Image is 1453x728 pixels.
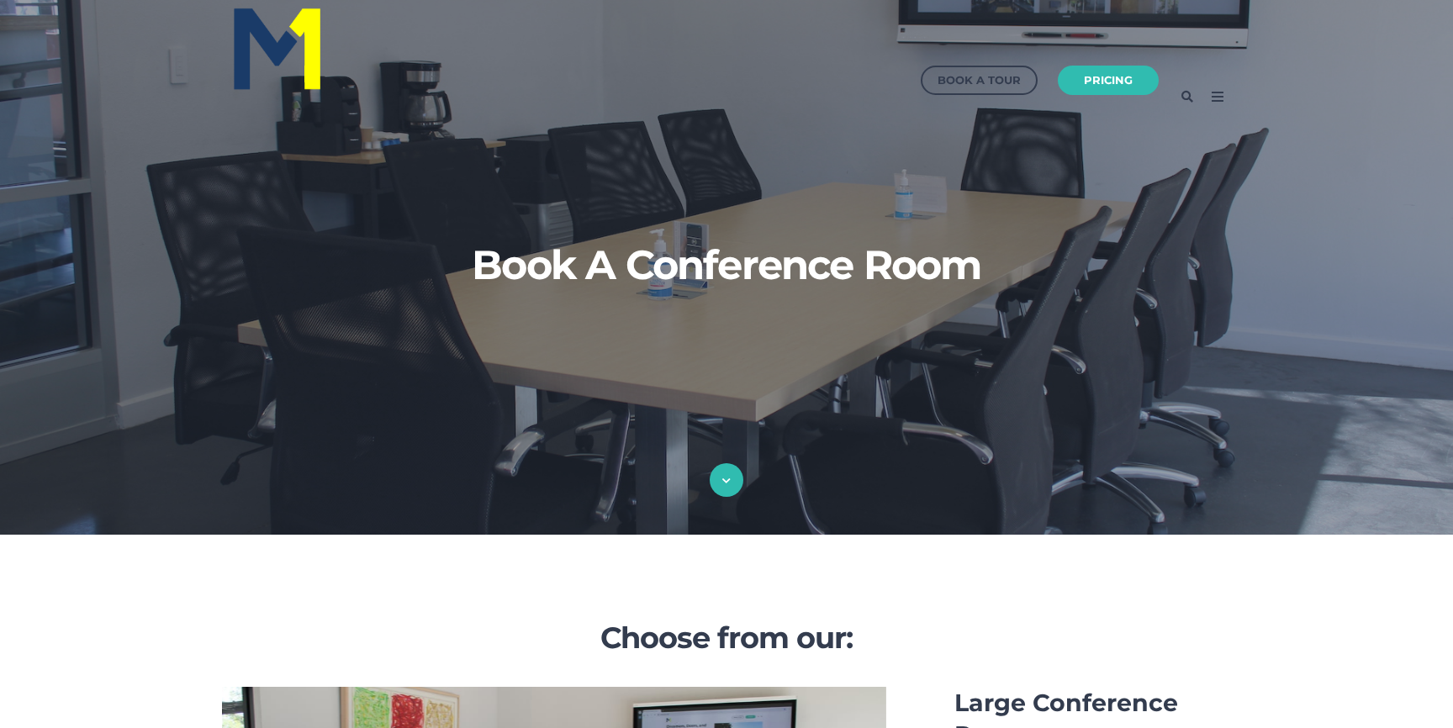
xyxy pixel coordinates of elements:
h2: Choose from our: [222,619,1231,657]
span: Book A Conference Room [472,240,980,289]
a: Pricing [1058,66,1159,95]
img: MileOne Blue_Yellow Logo [230,3,324,92]
a: Book a Tour [921,66,1038,95]
div: Book a Tour [938,70,1021,91]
